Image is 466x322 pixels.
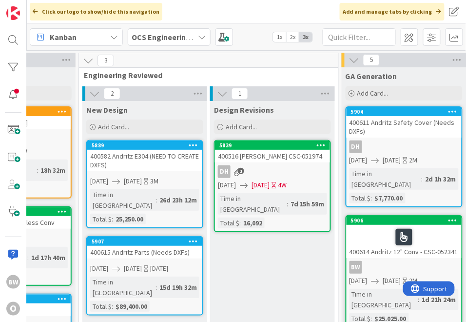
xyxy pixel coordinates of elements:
[86,140,203,228] a: 5889400582 Andritz E304 (NEED TO CREATE DXFS)[DATE][DATE]3MTime in [GEOGRAPHIC_DATA]:26d 23h 12mT...
[226,122,257,131] span: Add Card...
[232,88,248,100] span: 1
[323,28,396,46] input: Quick Filter...
[157,195,199,205] div: 26d 23h 12m
[20,1,44,13] span: Support
[357,89,388,98] span: Add Card...
[90,263,108,274] span: [DATE]
[87,237,202,246] div: 5907
[27,252,29,263] span: :
[409,276,418,286] div: 2M
[423,174,459,184] div: 2d 1h 32m
[38,165,68,176] div: 18h 32m
[349,141,362,153] div: DH
[219,142,330,149] div: 5839
[214,105,274,115] span: Design Revisions
[29,252,68,263] div: 1d 17h 40m
[86,105,128,115] span: New Design
[252,180,270,190] span: [DATE]
[239,218,241,228] span: :
[155,282,157,293] span: :
[90,214,112,224] div: Total $
[113,301,150,312] div: $89,400.00
[124,176,142,186] span: [DATE]
[346,106,463,207] a: 5904400611 Andritz Safety Cover (Needs DXFs)DH[DATE][DATE]2MTime in [GEOGRAPHIC_DATA]:2d 1h 32mTo...
[113,214,146,224] div: 25,250.00
[214,140,331,232] a: 5839400516 [PERSON_NAME] CSC-051974DH[DATE][DATE]4WTime in [GEOGRAPHIC_DATA]:7d 15h 59mTotal $:16...
[346,71,397,81] span: GA Generation
[98,122,129,131] span: Add Card...
[215,150,330,162] div: 400516 [PERSON_NAME] CSC-051974
[215,141,330,150] div: 5839
[383,155,401,165] span: [DATE]
[273,32,286,42] span: 1x
[347,225,462,258] div: 400614 Andritz 12" Conv - CSC-052341
[286,32,299,42] span: 2x
[157,282,199,293] div: 15d 19h 32m
[238,168,244,174] span: 1
[349,276,368,286] span: [DATE]
[6,275,20,289] div: BW
[87,150,202,171] div: 400582 Andritz E304 (NEED TO CREATE DXFS)
[278,180,287,190] div: 4W
[420,294,459,305] div: 1d 21h 24m
[30,3,162,20] div: Click our logo to show/hide this navigation
[218,218,239,228] div: Total $
[347,216,462,225] div: 5906
[112,214,113,224] span: :
[349,193,371,203] div: Total $
[383,276,401,286] span: [DATE]
[371,193,372,203] span: :
[340,3,445,20] div: Add and manage tabs by clicking
[347,107,462,116] div: 5904
[90,301,112,312] div: Total $
[87,237,202,259] div: 5907400615 Andritz Parts (Needs DXFs)
[132,32,236,42] b: OCS Engineering Department
[90,189,155,211] div: Time in [GEOGRAPHIC_DATA]
[87,141,202,171] div: 5889400582 Andritz E304 (NEED TO CREATE DXFS)
[97,55,114,66] span: 3
[347,107,462,138] div: 5904400611 Andritz Safety Cover (Needs DXFs)
[6,6,20,20] img: Visit kanbanzone.com
[37,165,38,176] span: :
[347,141,462,153] div: DH
[349,155,368,165] span: [DATE]
[92,142,202,149] div: 5889
[287,199,288,209] span: :
[87,141,202,150] div: 5889
[50,31,77,43] span: Kanban
[87,246,202,259] div: 400615 Andritz Parts (Needs DXFs)
[351,217,462,224] div: 5906
[124,263,142,274] span: [DATE]
[104,88,120,100] span: 2
[349,261,362,274] div: BW
[299,32,312,42] span: 3x
[218,165,231,178] div: DH
[372,193,406,203] div: $7,770.00
[349,168,422,190] div: Time in [GEOGRAPHIC_DATA]
[86,236,203,316] a: 5907400615 Andritz Parts (Needs DXFs)[DATE][DATE][DATE]Time in [GEOGRAPHIC_DATA]:15d 19h 32mTotal...
[347,261,462,274] div: BW
[112,301,113,312] span: :
[215,165,330,178] div: DH
[6,302,20,316] div: O
[347,216,462,258] div: 5906400614 Andritz 12" Conv - CSC-052341
[92,238,202,245] div: 5907
[84,70,326,80] span: Engineering Reviewed
[215,141,330,162] div: 5839400516 [PERSON_NAME] CSC-051974
[155,195,157,205] span: :
[418,294,420,305] span: :
[288,199,327,209] div: 7d 15h 59m
[218,180,236,190] span: [DATE]
[422,174,423,184] span: :
[150,263,168,274] div: [DATE]
[150,176,158,186] div: 3M
[218,193,287,215] div: Time in [GEOGRAPHIC_DATA]
[409,155,418,165] div: 2M
[347,116,462,138] div: 400611 Andritz Safety Cover (Needs DXFs)
[90,277,155,298] div: Time in [GEOGRAPHIC_DATA]
[90,176,108,186] span: [DATE]
[363,54,380,66] span: 5
[349,289,418,310] div: Time in [GEOGRAPHIC_DATA]
[351,108,462,115] div: 5904
[241,218,265,228] div: 16,092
